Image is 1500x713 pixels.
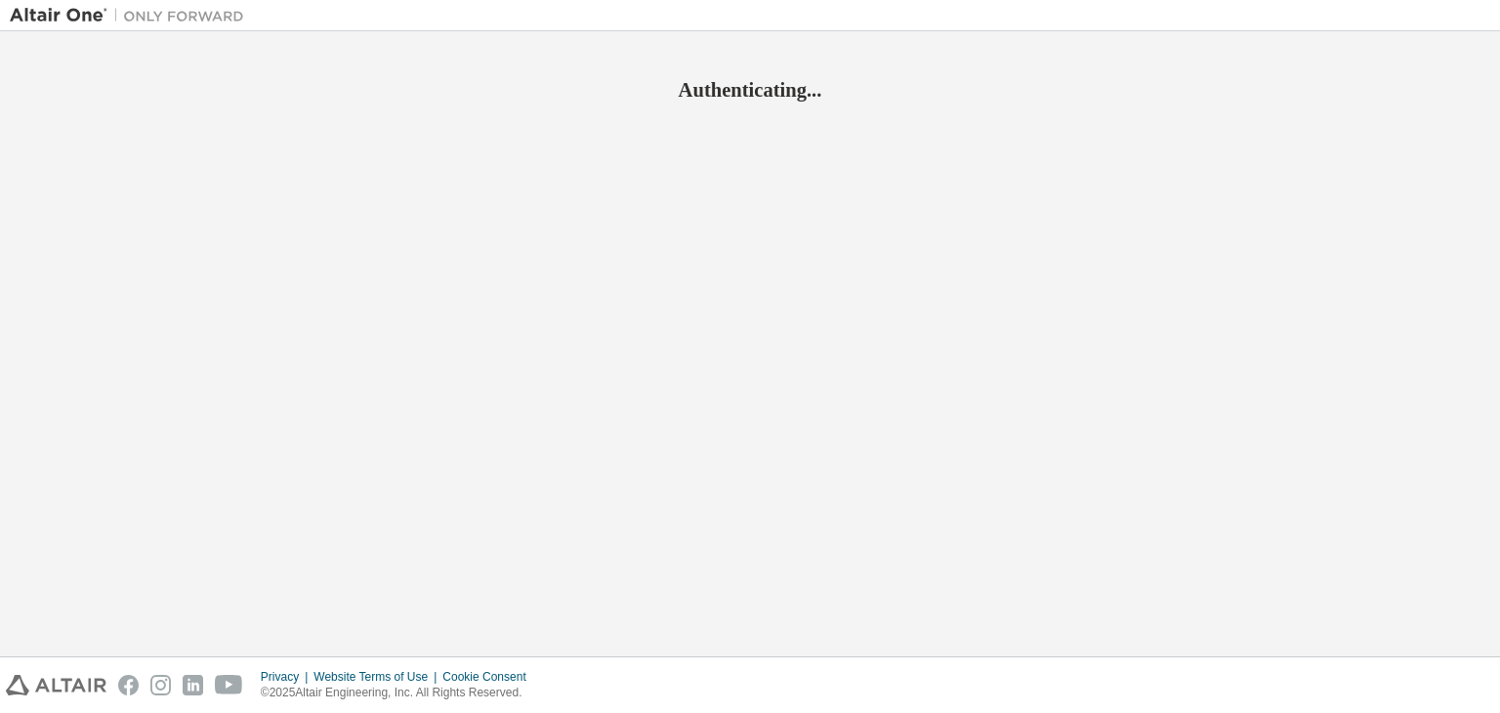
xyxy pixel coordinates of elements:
[10,6,254,25] img: Altair One
[183,675,203,695] img: linkedin.svg
[150,675,171,695] img: instagram.svg
[261,669,313,685] div: Privacy
[313,669,442,685] div: Website Terms of Use
[6,675,106,695] img: altair_logo.svg
[118,675,139,695] img: facebook.svg
[10,77,1490,103] h2: Authenticating...
[442,669,537,685] div: Cookie Consent
[261,685,538,701] p: © 2025 Altair Engineering, Inc. All Rights Reserved.
[215,675,243,695] img: youtube.svg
